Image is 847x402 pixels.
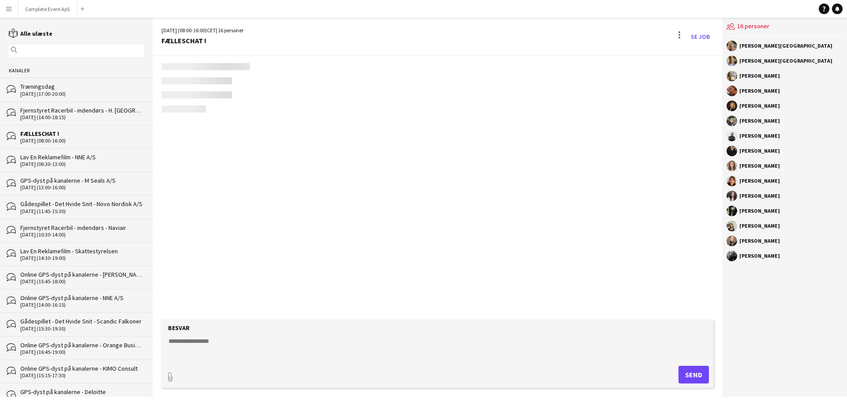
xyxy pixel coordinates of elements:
div: [PERSON_NAME] [739,133,780,139]
div: FÆLLESCHAT ! [20,130,144,138]
button: Complete Event ApS [18,0,77,18]
div: [PERSON_NAME] [739,103,780,109]
div: [PERSON_NAME] [739,88,780,94]
div: [DATE] (15:15-17:30) [20,372,144,379]
div: [PERSON_NAME] [739,178,780,184]
div: [DATE] (10:30-14:00) [20,232,144,238]
button: Send [678,366,709,383]
div: GPS-dyst på kanalerne - M Seals A/S [20,177,144,184]
div: [PERSON_NAME] [739,223,780,229]
div: [DATE] (15:30-19:30) [20,326,144,332]
div: [PERSON_NAME][GEOGRAPHIC_DATA] [739,58,832,64]
div: [DATE] (11:45-15:30) [20,208,144,214]
div: [DATE] (14:30-19:00) [20,255,144,261]
div: [DATE] (08:00-16:00) | 16 personer [161,26,244,34]
div: [DATE] (14:45-18:30) [20,396,144,402]
div: [PERSON_NAME] [739,208,780,214]
div: [DATE] (14:00-18:15) [20,114,144,120]
div: Fjernstyret Racerbil - indendørs - H. [GEOGRAPHIC_DATA] A/S [20,106,144,114]
div: FÆLLESCHAT ! [161,37,244,45]
div: [DATE] (08:00-16:00) [20,138,144,144]
div: Online GPS-dyst på kanalerne - [PERSON_NAME] [20,271,144,278]
div: Online GPS-dyst på kanalerne - NNE A/S [20,294,144,302]
a: Alle ulæste [9,30,52,38]
div: [PERSON_NAME] [739,238,780,244]
div: Online GPS-dyst på kanalerne - KIMO Consult [20,364,144,372]
span: CET [207,27,216,34]
div: Lav En Reklamefilm - Skattestyrelsen [20,247,144,255]
div: [PERSON_NAME][GEOGRAPHIC_DATA] [739,43,832,49]
div: [DATE] (16:45-19:00) [20,349,144,355]
div: [DATE] (15:45-18:00) [20,278,144,285]
div: Fjernstyret Racerbil - indendørs - Naviair [20,224,144,232]
div: [DATE] (14:00-16:15) [20,302,144,308]
a: Se Job [687,30,713,44]
div: [PERSON_NAME] [739,193,780,199]
div: Gådespillet - Det Hvide Snit - Scandic Falkoner [20,317,144,325]
div: Træningsdag [20,83,144,90]
div: 16 personer [727,18,843,36]
div: Lav En Reklamefilm - NNE A/S [20,153,144,161]
div: Gådespillet - Det Hvide Snit - Novo Nordisk A/S [20,200,144,208]
div: [DATE] (13:00-16:00) [20,184,144,191]
div: [PERSON_NAME] [739,253,780,259]
div: GPS-dyst på kanalerne - Deloitte [20,388,144,396]
div: [PERSON_NAME] [739,163,780,169]
label: Besvar [168,324,190,332]
div: [PERSON_NAME] [739,118,780,124]
div: [DATE] (06:30-13:00) [20,161,144,167]
div: [DATE] (17:00-20:00) [20,91,144,97]
div: [PERSON_NAME] [739,73,780,79]
div: Online GPS-dyst på kanalerne - Orange Business [GEOGRAPHIC_DATA] [20,341,144,349]
div: [PERSON_NAME] [739,148,780,154]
